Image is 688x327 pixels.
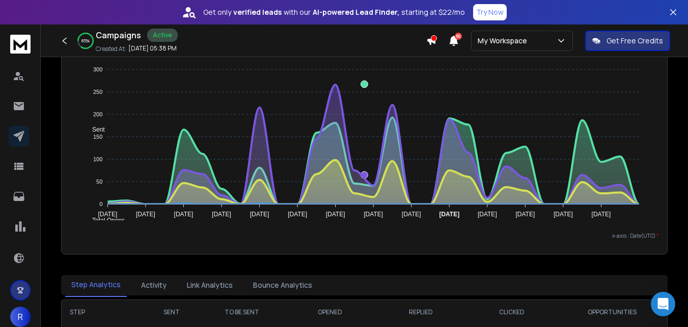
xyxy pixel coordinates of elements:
[199,300,284,324] th: TO BE SENT
[81,38,90,44] p: 85 %
[136,211,155,218] tspan: [DATE]
[364,211,383,218] tspan: [DATE]
[96,29,141,41] h1: Campaigns
[99,201,102,207] tspan: 0
[607,36,663,46] p: Get Free Credits
[455,33,462,40] span: 50
[93,111,102,117] tspan: 200
[478,36,531,46] p: My Workspace
[96,45,126,53] p: Created At:
[70,232,659,240] p: x-axis : Date(UTC)
[326,211,345,218] tspan: [DATE]
[10,35,31,54] img: logo
[554,211,573,218] tspan: [DATE]
[402,211,421,218] tspan: [DATE]
[288,211,307,218] tspan: [DATE]
[96,179,102,185] tspan: 50
[557,300,667,324] th: OPPORTUNITIES
[135,274,173,296] button: Activity
[585,31,670,51] button: Get Free Credits
[93,156,102,162] tspan: 100
[478,211,497,218] tspan: [DATE]
[10,307,31,327] button: R
[466,300,558,324] th: CLICKED
[98,211,117,218] tspan: [DATE]
[181,274,239,296] button: Link Analytics
[651,292,675,316] div: Open Intercom Messenger
[285,300,376,324] th: OPENED
[144,300,199,324] th: SENT
[250,211,269,218] tspan: [DATE]
[174,211,194,218] tspan: [DATE]
[439,211,459,218] tspan: [DATE]
[476,7,504,17] p: Try Now
[93,89,102,95] tspan: 250
[93,66,102,72] tspan: 300
[516,211,535,218] tspan: [DATE]
[128,44,177,53] p: [DATE] 05:38 PM
[313,7,399,17] strong: AI-powered Lead Finder,
[233,7,282,17] strong: verified leads
[473,4,507,20] button: Try Now
[62,300,144,324] th: STEP
[93,134,102,140] tspan: 150
[375,300,466,324] th: REPLIED
[85,217,125,224] span: Total Opens
[592,211,611,218] tspan: [DATE]
[247,274,318,296] button: Bounce Analytics
[65,273,127,297] button: Step Analytics
[203,7,465,17] p: Get only with our starting at $22/mo
[85,126,105,133] span: Sent
[147,29,178,42] div: Active
[212,211,231,218] tspan: [DATE]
